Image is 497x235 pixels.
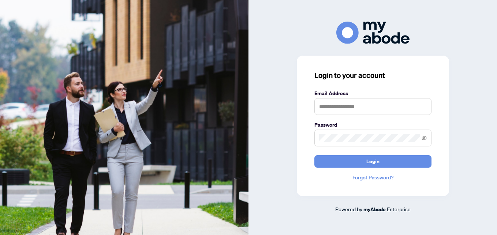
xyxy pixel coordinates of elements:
img: ma-logo [336,22,410,44]
span: Login [366,156,380,167]
h3: Login to your account [314,70,431,81]
label: Password [314,121,431,129]
a: myAbode [363,205,386,213]
span: Powered by [335,206,362,212]
button: Login [314,155,431,168]
span: eye-invisible [422,135,427,141]
label: Email Address [314,89,431,97]
span: Enterprise [387,206,411,212]
a: Forgot Password? [314,174,431,182]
